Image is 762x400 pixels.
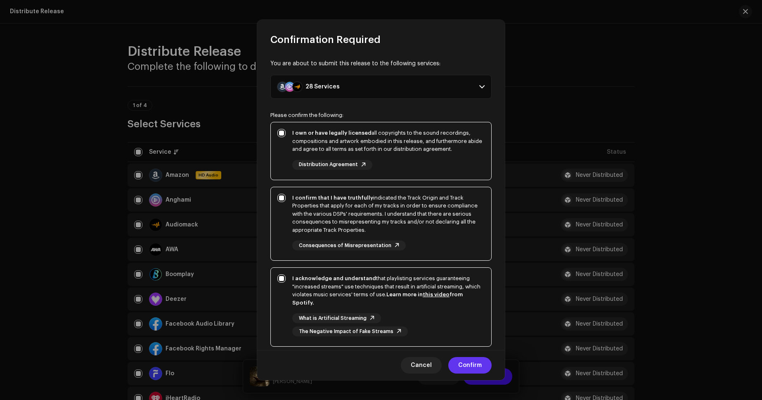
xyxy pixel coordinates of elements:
a: this video [423,292,450,297]
button: Confirm [448,357,492,374]
span: Distribution Agreement [299,162,358,167]
div: Please confirm the following: [270,112,492,119]
p-togglebutton: I own or have legally licensedall copyrights to the sound recordings, compositions and artwork em... [270,122,492,180]
span: What is Artificial Streaming [299,316,367,321]
span: Consequences of Misrepresentation [299,243,391,248]
p-togglebutton: I confirm that I have truthfullyindicated the Track Origin and Track Properties that apply for ea... [270,187,492,261]
strong: I own or have legally licensed [292,130,372,136]
p-accordion-header: 28 Services [270,75,492,99]
div: that playlisting services guaranteeing "increased streams" use techniques that result in artifici... [292,274,485,307]
div: all copyrights to the sound recordings, compositions and artwork embodied in this release, and fu... [292,129,485,153]
span: Confirmation Required [270,33,381,46]
strong: I confirm that I have truthfully [292,195,373,200]
span: The Negative Impact of Fake Streams [299,329,393,334]
strong: I acknowledge and understand [292,276,376,281]
div: You are about to submit this release to the following services: [270,60,492,68]
span: Cancel [411,357,432,374]
span: Confirm [458,357,482,374]
p-togglebutton: I acknowledge and understandthat playlisting services guaranteeing "increased streams" use techni... [270,267,492,347]
div: 28 Services [305,83,340,90]
strong: Learn more in from Spotify. [292,292,463,305]
div: indicated the Track Origin and Track Properties that apply for each of my tracks in order to ensu... [292,194,485,234]
button: Cancel [401,357,442,374]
